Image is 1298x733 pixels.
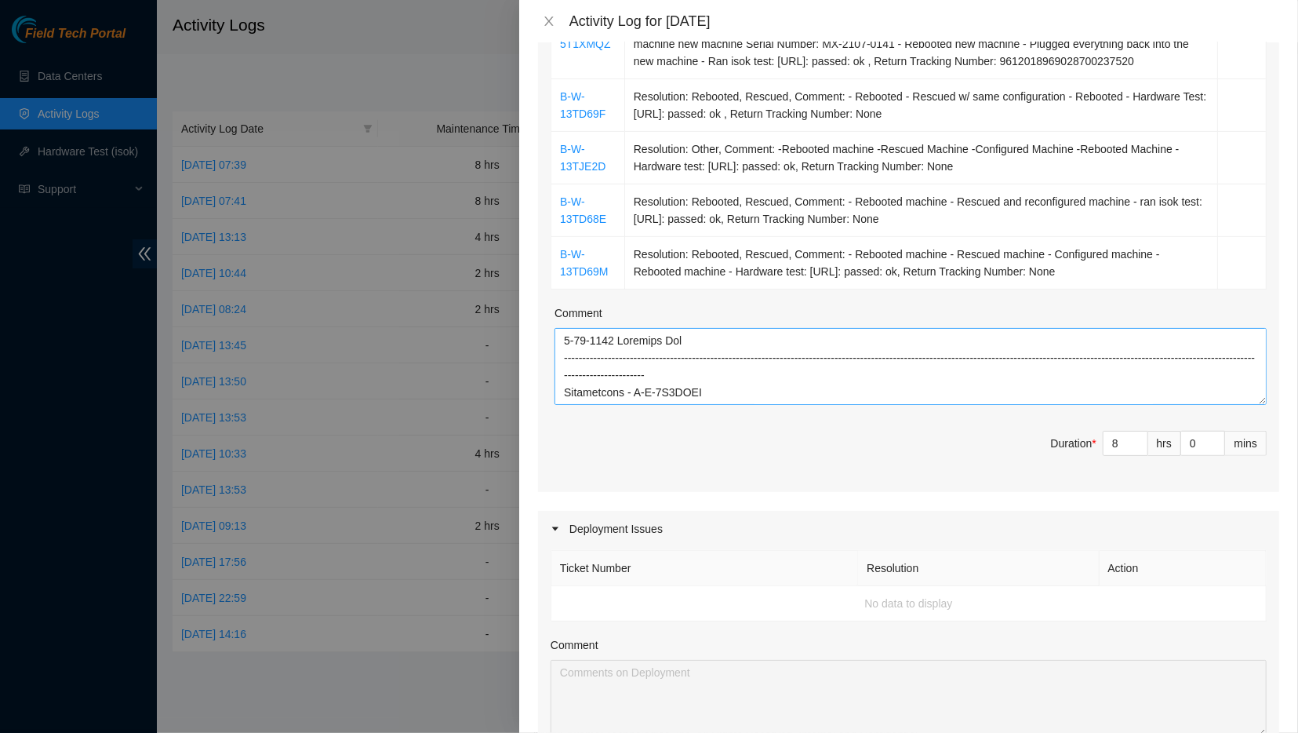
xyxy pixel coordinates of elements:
[551,636,598,654] label: Comment
[554,305,602,322] label: Comment
[1225,431,1267,456] div: mins
[554,328,1267,405] textarea: Comment
[625,184,1218,237] td: Resolution: Rebooted, Rescued, Comment: - Rebooted machine - Rescued and reconfigured machine - r...
[625,132,1218,184] td: Resolution: Other, Comment: -Rebooted machine -Rescued Machine -Configured Machine -Rebooted Mach...
[1051,435,1096,452] div: Duration
[625,237,1218,290] td: Resolution: Rebooted, Rescued, Comment: - Rebooted machine - Rescued machine - Configured machine...
[625,79,1218,132] td: Resolution: Rebooted, Rescued, Comment: - Rebooted - Rescued w/ same configuration - Rebooted - H...
[538,14,560,29] button: Close
[543,15,555,27] span: close
[858,551,1099,586] th: Resolution
[538,511,1279,547] div: Deployment Issues
[560,143,605,173] a: B-W-13TJE2D
[569,13,1279,30] div: Activity Log for [DATE]
[551,524,560,534] span: caret-right
[560,195,606,225] a: B-W-13TD68E
[1148,431,1181,456] div: hrs
[551,586,1267,622] td: No data to display
[560,90,605,120] a: B-W-13TD69F
[1100,551,1267,586] th: Action
[560,248,608,278] a: B-W-13TD69M
[551,551,858,586] th: Ticket Number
